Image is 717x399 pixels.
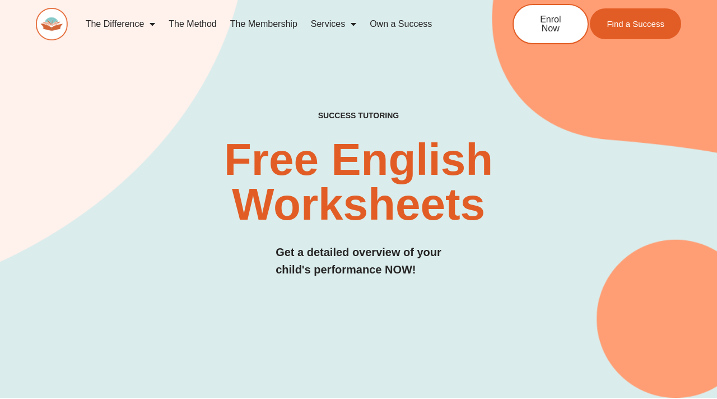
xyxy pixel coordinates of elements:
[607,20,664,28] span: Find a Success
[79,11,162,37] a: The Difference
[146,137,571,227] h2: Free English Worksheets​
[162,11,223,37] a: The Method
[263,111,454,120] h4: SUCCESS TUTORING​
[79,11,476,37] nav: Menu
[530,15,571,33] span: Enrol Now
[224,11,304,37] a: The Membership
[363,11,439,37] a: Own a Success
[590,8,681,39] a: Find a Success
[276,244,441,279] h3: Get a detailed overview of your child's performance NOW!
[513,4,589,44] a: Enrol Now
[304,11,363,37] a: Services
